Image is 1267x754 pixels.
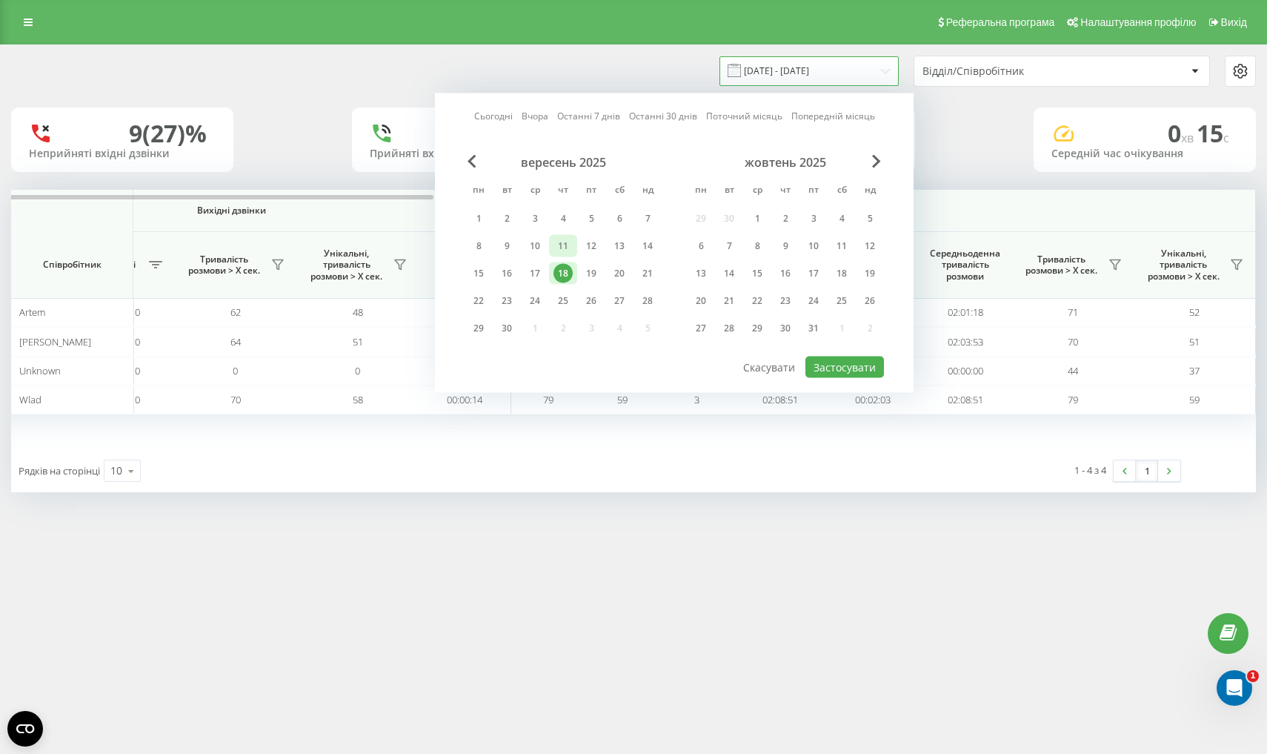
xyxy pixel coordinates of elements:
abbr: понеділок [468,180,490,202]
div: 3 [804,209,823,228]
span: c [1223,130,1229,146]
div: ср 3 вер 2025 р. [521,208,549,230]
div: 13 [691,264,711,283]
div: 22 [748,291,767,311]
span: Artem [19,305,45,319]
div: нд 7 вер 2025 р. [633,208,662,230]
div: ср 24 вер 2025 р. [521,290,549,312]
span: 44 [1068,364,1078,377]
abbr: вівторок [496,180,518,202]
abbr: неділя [859,180,881,202]
div: 9 (27)% [129,119,207,148]
td: 00:00:15 [419,298,511,327]
div: чт 18 вер 2025 р. [549,262,577,285]
div: 3 [525,209,545,228]
span: 0 [1168,117,1197,149]
span: 51 [1189,335,1200,348]
div: ср 1 жовт 2025 р. [743,208,771,230]
div: 25 [832,291,851,311]
div: Прийняті вхідні дзвінки [370,148,556,160]
div: 7 [638,209,657,228]
div: 5 [582,209,601,228]
div: чт 9 жовт 2025 р. [771,235,799,257]
div: 24 [804,291,823,311]
div: 18 [832,264,851,283]
a: Сьогодні [474,109,513,123]
div: чт 23 жовт 2025 р. [771,290,799,312]
div: пт 19 вер 2025 р. [577,262,605,285]
div: вт 14 жовт 2025 р. [715,262,743,285]
div: 7 [719,237,739,256]
td: 00:00:14 [419,386,511,414]
div: нд 26 жовт 2025 р. [856,290,884,312]
div: сб 25 жовт 2025 р. [828,290,856,312]
button: Скасувати [735,357,803,378]
div: 30 [497,319,516,338]
td: 02:08:51 [734,386,826,414]
span: 0 [233,364,238,377]
button: Open CMP widget [7,711,43,747]
div: ср 8 жовт 2025 р. [743,235,771,257]
div: 10 [804,237,823,256]
div: Неприйняті вхідні дзвінки [29,148,216,160]
div: пн 22 вер 2025 р. [465,290,493,312]
div: вт 16 вер 2025 р. [493,262,521,285]
div: сб 6 вер 2025 р. [605,208,633,230]
span: 59 [1189,393,1200,406]
div: вт 28 жовт 2025 р. [715,317,743,340]
div: 28 [719,319,739,338]
div: пт 3 жовт 2025 р. [799,208,828,230]
div: 29 [748,319,767,338]
div: вт 23 вер 2025 р. [493,290,521,312]
td: 00:02:03 [826,386,919,414]
div: пт 17 жовт 2025 р. [799,262,828,285]
div: 1 [748,209,767,228]
abbr: середа [746,180,768,202]
span: Середньоденна тривалість розмови [930,248,1000,282]
div: 10 [110,463,122,478]
abbr: п’ятниця [802,180,825,202]
span: 48 [353,305,363,319]
div: чт 2 жовт 2025 р. [771,208,799,230]
span: Середній час очікування [430,254,499,277]
abbr: середа [524,180,546,202]
div: вт 9 вер 2025 р. [493,235,521,257]
span: Співробітник [24,259,120,271]
div: 25 [553,291,573,311]
div: вт 30 вер 2025 р. [493,317,521,340]
div: 23 [497,291,516,311]
div: 30 [776,319,795,338]
div: 16 [497,264,516,283]
span: 79 [1068,393,1078,406]
div: пн 27 жовт 2025 р. [687,317,715,340]
div: 27 [691,319,711,338]
span: Налаштування профілю [1080,16,1196,28]
div: нд 28 вер 2025 р. [633,290,662,312]
div: ср 22 жовт 2025 р. [743,290,771,312]
div: 17 [525,264,545,283]
div: 26 [582,291,601,311]
div: пн 29 вер 2025 р. [465,317,493,340]
div: жовтень 2025 [687,155,884,170]
div: пт 26 вер 2025 р. [577,290,605,312]
div: ср 10 вер 2025 р. [521,235,549,257]
div: 20 [610,264,629,283]
div: 16 [776,264,795,283]
span: 52 [1189,305,1200,319]
div: сб 4 жовт 2025 р. [828,208,856,230]
abbr: понеділок [690,180,712,202]
div: нд 12 жовт 2025 р. [856,235,884,257]
span: Реферальна програма [946,16,1055,28]
div: 23 [776,291,795,311]
div: пн 13 жовт 2025 р. [687,262,715,285]
td: 02:01:18 [919,298,1011,327]
span: Унікальні, тривалість розмови > Х сек. [304,248,389,282]
a: 1 [1136,460,1158,481]
span: Unknown [19,364,61,377]
div: 9 [497,237,516,256]
div: пн 8 вер 2025 р. [465,235,493,257]
div: 15 [748,264,767,283]
div: 20 [691,291,711,311]
div: пт 10 жовт 2025 р. [799,235,828,257]
div: 6 [691,237,711,256]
